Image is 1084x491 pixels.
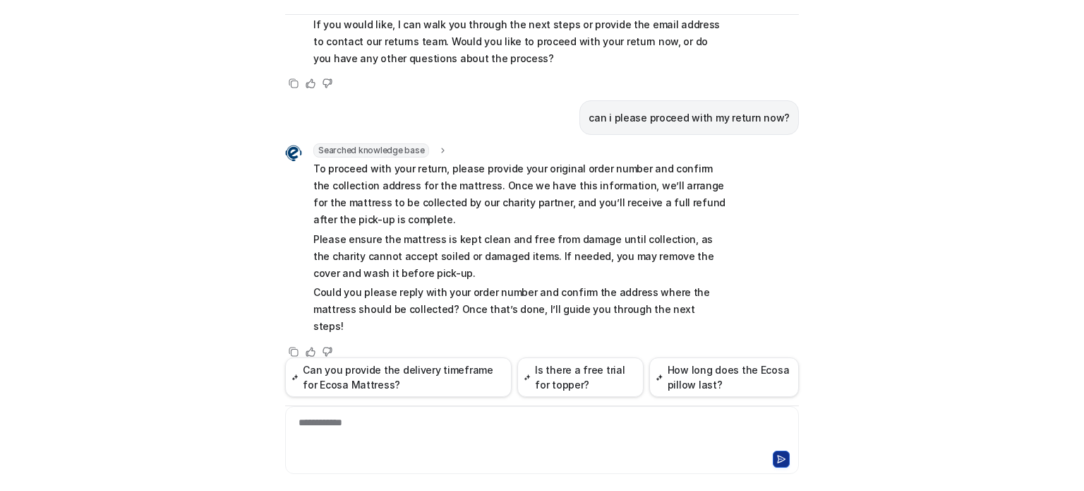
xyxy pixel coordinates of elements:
button: How long does the Ecosa pillow last? [649,357,799,397]
button: Can you provide the delivery timeframe for Ecosa Mattress? [285,357,512,397]
img: Widget [285,145,302,162]
p: To proceed with your return, please provide your original order number and confirm the collection... [313,160,726,228]
p: Please ensure the mattress is kept clean and free from damage until collection, as the charity ca... [313,231,726,282]
p: If you would like, I can walk you through the next steps or provide the email address to contact ... [313,16,726,67]
button: Is there a free trial for topper? [517,357,644,397]
p: Could you please reply with your order number and confirm the address where the mattress should b... [313,284,726,335]
span: Searched knowledge base [313,143,429,158]
p: can i please proceed with my return now? [589,110,790,126]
